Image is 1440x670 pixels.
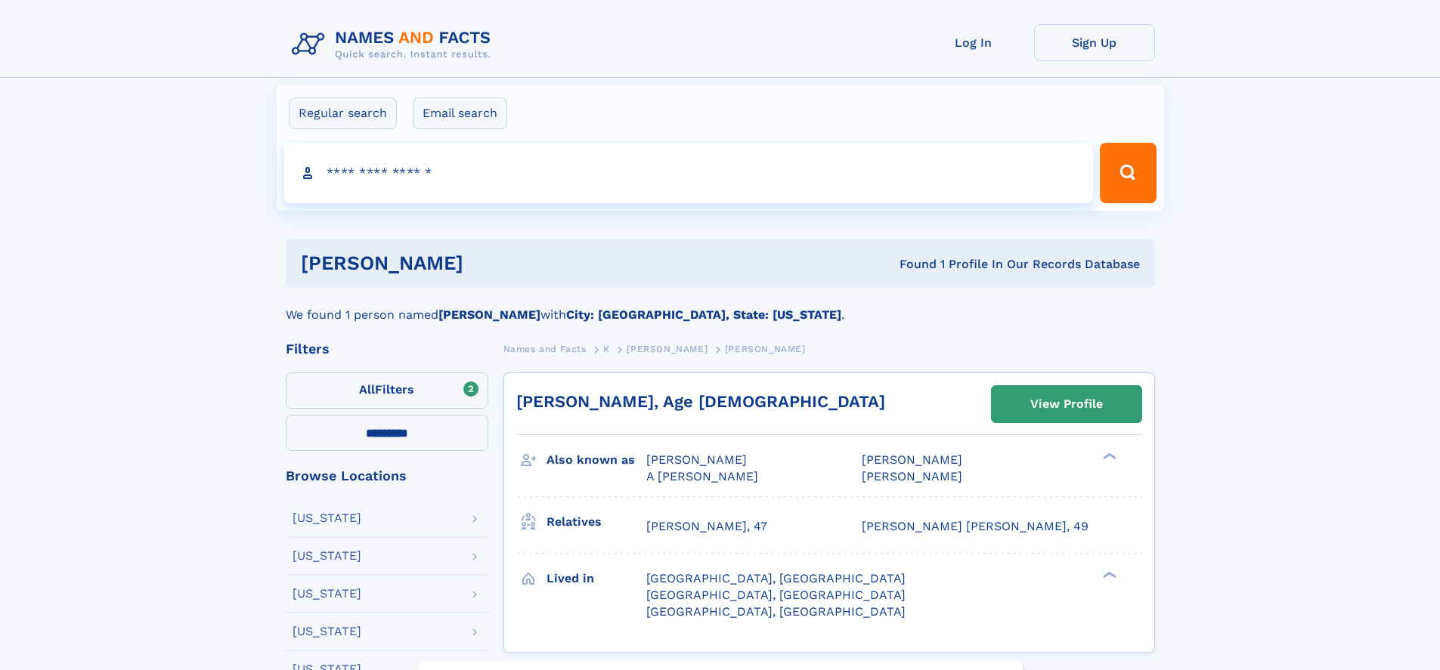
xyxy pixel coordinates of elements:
span: [PERSON_NAME] [862,469,962,483]
a: Log In [913,24,1034,61]
span: [PERSON_NAME] [627,344,708,354]
label: Regular search [289,97,397,129]
div: ❯ [1099,570,1117,579]
div: Found 1 Profile In Our Records Database [681,256,1140,273]
a: [PERSON_NAME] [627,339,708,358]
span: K [603,344,610,354]
h3: Lived in [547,566,646,591]
span: [GEOGRAPHIC_DATA], [GEOGRAPHIC_DATA] [646,571,906,585]
div: Browse Locations [286,469,488,483]
div: We found 1 person named with . [286,288,1155,324]
span: A [PERSON_NAME] [646,469,758,483]
div: ❯ [1099,452,1117,462]
span: [PERSON_NAME] [725,344,806,354]
a: [PERSON_NAME], Age [DEMOGRAPHIC_DATA] [516,392,885,411]
span: [PERSON_NAME] [646,452,747,467]
b: [PERSON_NAME] [438,307,540,322]
div: [US_STATE] [293,550,361,562]
input: search input [284,143,1094,203]
div: [US_STATE] [293,625,361,638]
a: View Profile [992,386,1141,422]
h3: Relatives [547,509,646,535]
a: [PERSON_NAME], 47 [646,518,767,535]
h1: [PERSON_NAME] [301,254,682,273]
span: All [359,382,375,397]
span: [GEOGRAPHIC_DATA], [GEOGRAPHIC_DATA] [646,588,906,602]
label: Email search [413,97,507,129]
a: Names and Facts [503,339,587,358]
div: View Profile [1030,387,1103,421]
label: Filters [286,372,488,409]
a: K [603,339,610,358]
div: [US_STATE] [293,512,361,524]
img: Logo Names and Facts [286,24,503,65]
span: [GEOGRAPHIC_DATA], [GEOGRAPHIC_DATA] [646,604,906,619]
div: [US_STATE] [293,588,361,600]
div: Filters [286,342,488,356]
a: [PERSON_NAME] [PERSON_NAME], 49 [862,518,1089,535]
b: City: [GEOGRAPHIC_DATA], State: [US_STATE] [566,307,841,322]
button: Search Button [1100,143,1156,203]
a: Sign Up [1034,24,1155,61]
span: [PERSON_NAME] [862,452,962,467]
h3: Also known as [547,447,646,473]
